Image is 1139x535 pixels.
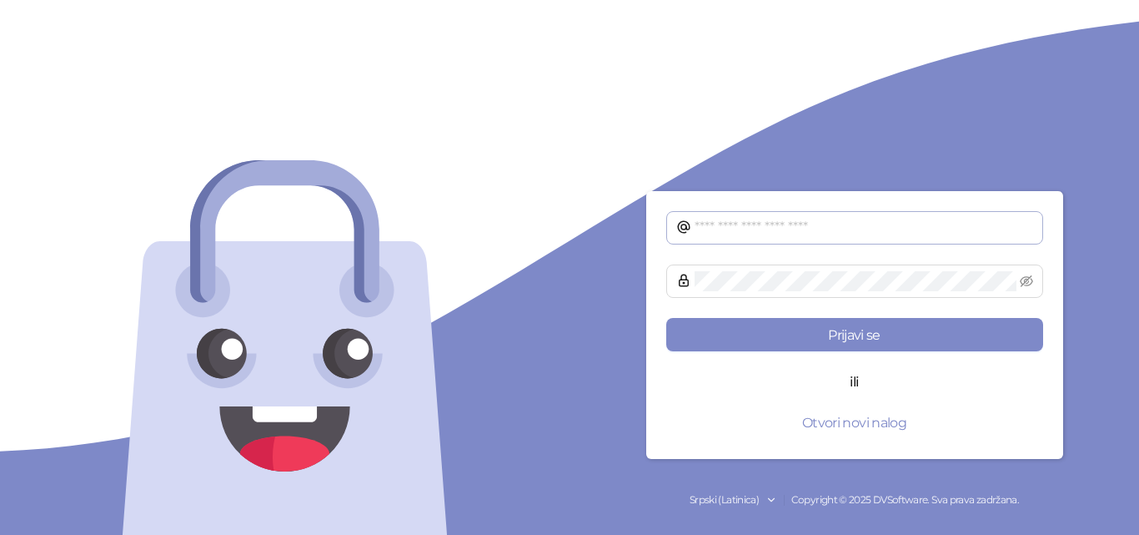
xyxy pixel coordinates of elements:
[666,416,1043,431] a: Otvori novi nalog
[836,371,871,392] span: ili
[666,318,1043,351] button: Prijavi se
[666,406,1043,439] button: Otvori novi nalog
[569,492,1139,508] div: Copyright © 2025 DVSoftware. Sva prava zadržana.
[1020,275,1033,288] span: eye-invisible
[118,160,451,535] img: logo-face.svg
[690,492,759,508] div: Srpski (Latinica)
